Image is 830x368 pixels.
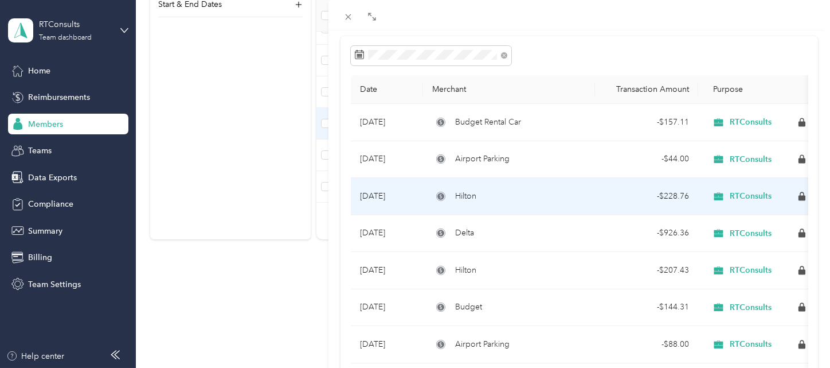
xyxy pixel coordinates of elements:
td: [DATE] [351,252,423,289]
span: RTConsults [730,117,772,127]
div: - $228.76 [604,190,689,203]
td: [DATE] [351,215,423,253]
span: RTConsults [730,154,772,165]
span: Purpose [707,84,743,94]
div: - $926.36 [604,227,689,239]
iframe: Everlance-gr Chat Button Frame [766,304,830,368]
span: RTConsults [730,339,772,350]
th: Date [351,75,423,104]
span: Budget Rental Car [455,116,521,129]
span: Airport Parking [455,153,510,165]
th: Merchant [423,75,595,104]
span: RTConsults [730,191,772,202]
td: [DATE] [351,289,423,327]
td: [DATE] [351,178,423,215]
div: - $207.43 [604,264,689,277]
div: - $157.11 [604,116,689,129]
span: Airport Parking [455,338,510,351]
span: Hilton [455,190,476,203]
div: - $144.31 [604,301,689,313]
td: [DATE] [351,141,423,179]
td: [DATE] [351,104,423,141]
div: - $44.00 [604,153,689,165]
span: RTConsults [730,303,772,313]
span: Hilton [455,264,476,277]
span: Delta [455,227,474,239]
td: [DATE] [351,326,423,363]
div: - $88.00 [604,338,689,351]
th: Transaction Amount [595,75,698,104]
span: RTConsults [730,265,772,276]
span: RTConsults [730,228,772,239]
span: Budget [455,301,482,313]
